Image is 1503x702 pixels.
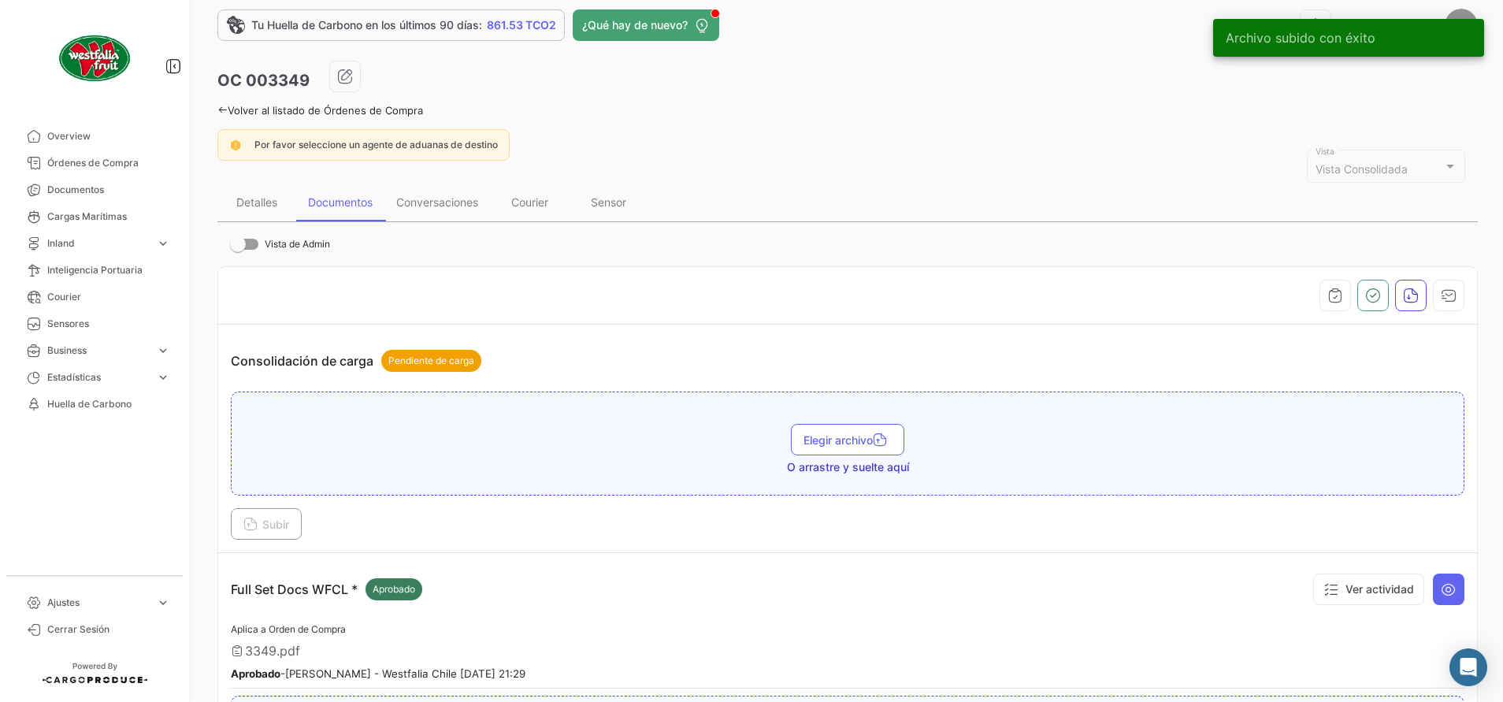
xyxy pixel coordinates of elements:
span: 3349.pdf [245,643,300,659]
span: Archivo subido con éxito [1226,30,1375,46]
div: Abrir Intercom Messenger [1449,648,1487,686]
span: Vista Consolidada [1316,162,1408,176]
button: Ver actividad [1313,574,1424,605]
span: Órdenes de Compra [47,156,170,170]
a: Órdenes de Compra [13,150,176,176]
button: Elegir archivo [791,424,904,455]
a: Documentos [13,176,176,203]
div: Sensor [591,195,626,209]
span: Cargas Marítimas [47,210,170,224]
a: Inteligencia Portuaria [13,257,176,284]
span: Cerrar Sesión [47,622,170,637]
span: expand_more [156,596,170,610]
span: Sensores [47,317,170,331]
span: Ajustes [47,596,150,610]
span: Estadísticas [47,370,150,384]
span: Elegir archivo [803,433,892,447]
a: Courier [13,284,176,310]
span: 861.53 TCO2 [487,17,556,33]
button: ¿Qué hay de nuevo? [573,9,719,41]
span: Vista de Admin [265,235,330,254]
span: ¿Qué hay de nuevo? [582,17,688,33]
div: Conversaciones [396,195,478,209]
div: Documentos [308,195,373,209]
div: Courier [511,195,548,209]
span: Tu Huella de Carbono en los últimos 90 días: [251,17,482,33]
span: Huella de Carbono [47,397,170,411]
span: Por favor seleccione un agente de aduanas de destino [254,139,498,150]
span: Documentos [47,183,170,197]
a: Cargas Marítimas [13,203,176,230]
a: Sensores [13,310,176,337]
span: Business [47,344,150,358]
a: Tu Huella de Carbono en los últimos 90 días:861.53 TCO2 [217,9,565,41]
span: Courier [47,290,170,304]
span: Subir [243,518,289,531]
img: client-50.png [55,19,134,98]
span: expand_more [156,236,170,251]
span: Inland [47,236,150,251]
a: Volver al listado de Órdenes de Compra [217,104,423,117]
a: Overview [13,123,176,150]
span: Aprobado [373,582,415,596]
span: Aplica a Orden de Compra [231,623,346,635]
span: expand_more [156,344,170,358]
div: Detalles [236,195,277,209]
small: - [PERSON_NAME] - Westfalia Chile [DATE] 21:29 [231,667,525,680]
a: Huella de Carbono [13,391,176,418]
span: expand_more [156,370,170,384]
span: O arrastre y suelte aquí [787,459,909,475]
b: Aprobado [231,667,280,680]
button: Subir [231,508,302,540]
span: Pendiente de carga [388,354,474,368]
h3: OC 003349 [217,69,310,91]
p: Full Set Docs WFCL * [231,578,422,600]
span: Inteligencia Portuaria [47,263,170,277]
span: Overview [47,129,170,143]
p: Consolidación de carga [231,350,481,372]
